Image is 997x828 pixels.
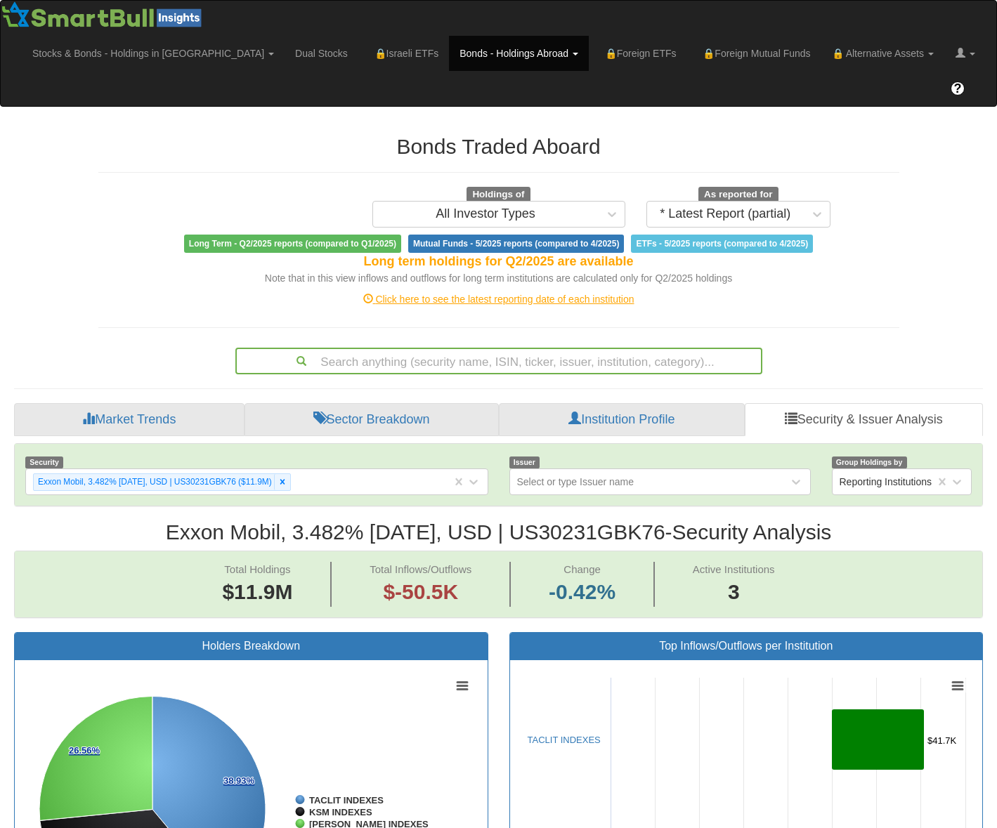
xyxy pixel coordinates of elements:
[927,735,957,746] tspan: $41.7K
[660,207,790,221] div: * Latest Report (partial)
[467,187,530,202] span: Holdings of
[223,775,255,786] tspan: 38.93%
[436,207,535,221] div: All Investor Types
[517,475,634,489] div: Select or type Issuer name
[408,235,624,253] span: Mutual Funds - 5/2025 reports (compared to 4/2025)
[1,1,207,29] img: Smartbull
[509,456,540,468] span: Issuer
[840,475,932,489] div: Reporting Institutions
[954,81,962,96] span: ?
[14,520,983,544] h2: Exxon Mobil, 3.482% [DATE], USD | US30231GBK76 - Security Analysis
[449,36,589,71] a: Bonds - Holdings Abroad
[698,187,778,202] span: As reported for
[25,640,477,652] h3: Holders Breakdown
[521,640,972,652] h3: Top Inflows/Outflows per Institution
[98,271,899,285] div: Note that in this view inflows and outflows for long term institutions are calculated only for Q2...
[25,456,63,468] span: Security
[224,563,290,575] span: Total Holdings
[499,403,744,437] a: Institution Profile
[309,795,384,806] tspan: TACLIT INDEXES
[222,580,292,603] span: $11.9M
[693,563,775,575] span: Active Institutions
[589,36,687,71] a: 🔒Foreign ETFs
[687,36,821,71] a: 🔒Foreign Mutual Funds
[88,292,910,306] div: Click here to see the latest reporting date of each institution
[358,36,449,71] a: 🔒Israeli ETFs
[693,577,775,607] span: 3
[69,745,100,756] tspan: 26.56%
[631,235,813,253] span: ETFs - 5/2025 reports (compared to 4/2025)
[184,235,401,253] span: Long Term - Q2/2025 reports (compared to Q1/2025)
[745,403,983,437] a: Security & Issuer Analysis
[549,577,615,607] span: -0.42%
[383,580,458,603] span: $-50.5K
[528,735,601,745] a: TACLIT INDEXES
[285,36,358,71] a: Dual Stocks
[34,474,274,490] div: Exxon Mobil, 3.482% [DATE], USD | US30231GBK76 ($11.9M)
[832,456,907,468] span: Group Holdings by
[821,36,944,71] a: 🔒 Alternative Assets
[309,807,372,817] tspan: KSM INDEXES
[370,563,471,575] span: Total Inflows/Outflows
[98,253,899,271] div: Long term holdings for Q2/2025 are available
[98,135,899,158] h2: Bonds Traded Aboard
[940,71,975,106] a: ?
[14,403,245,437] a: Market Trends
[563,563,601,575] span: Change
[245,403,499,437] a: Sector Breakdown
[237,349,761,373] div: Search anything (security name, ISIN, ticker, issuer, institution, category)...
[22,36,285,71] a: Stocks & Bonds - Holdings in [GEOGRAPHIC_DATA]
